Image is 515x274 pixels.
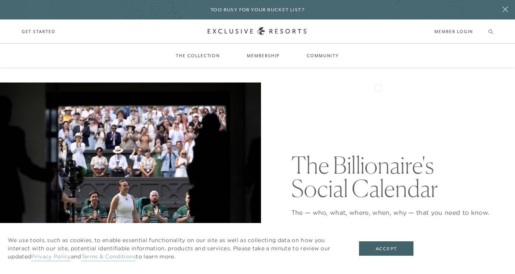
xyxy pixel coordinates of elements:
a: Terms & Conditions [81,253,136,261]
p: We use tools, such as cookies, to enable essential functionality on our site as well as collectin... [8,236,343,261]
h6: Too busy for your bucket list? [210,6,305,14]
a: The Collection [168,44,228,67]
h1: The Billionaire's Social Calendar [291,153,494,200]
button: Accept [359,241,413,256]
a: Privacy Policy [31,253,70,261]
a: Community [299,44,347,67]
a: Member Login [434,28,473,35]
a: Get Started [22,28,56,35]
p: The — who, what, where, when, why — that you need to know. [291,208,494,217]
a: Membership [239,44,287,67]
